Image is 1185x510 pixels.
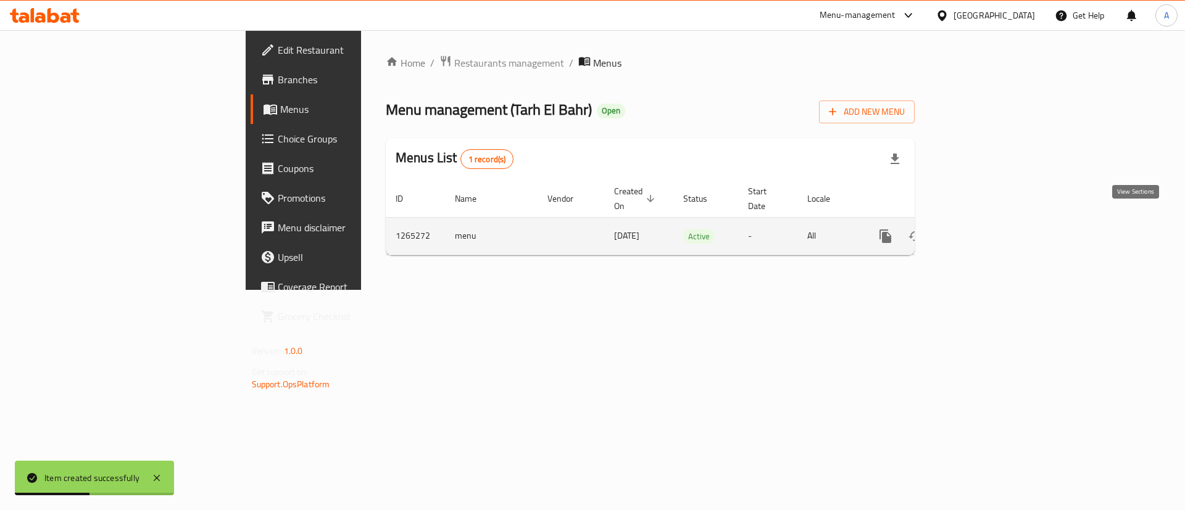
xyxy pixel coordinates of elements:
[683,191,723,206] span: Status
[252,376,330,392] a: Support.OpsPlatform
[251,183,444,213] a: Promotions
[593,56,622,70] span: Menus
[251,302,444,331] a: Grocery Checklist
[278,250,434,265] span: Upsell
[252,343,282,359] span: Version:
[1164,9,1169,22] span: A
[738,217,797,255] td: -
[547,191,589,206] span: Vendor
[251,213,444,242] a: Menu disclaimer
[251,124,444,154] a: Choice Groups
[807,191,846,206] span: Locale
[683,229,715,244] div: Active
[251,35,444,65] a: Edit Restaurant
[454,56,564,70] span: Restaurants management
[439,55,564,71] a: Restaurants management
[569,56,573,70] li: /
[819,101,915,123] button: Add New Menu
[820,8,896,23] div: Menu-management
[954,9,1035,22] div: [GEOGRAPHIC_DATA]
[461,154,513,165] span: 1 record(s)
[278,220,434,235] span: Menu disclaimer
[455,191,493,206] span: Name
[614,228,639,244] span: [DATE]
[797,217,861,255] td: All
[683,229,715,244] span: Active
[44,471,139,485] div: Item created successfully
[614,184,659,213] span: Created On
[278,72,434,87] span: Branches
[386,55,915,71] nav: breadcrumb
[748,184,783,213] span: Start Date
[829,104,905,120] span: Add New Menu
[597,104,625,118] div: Open
[280,102,434,117] span: Menus
[251,94,444,124] a: Menus
[251,65,444,94] a: Branches
[396,149,513,169] h2: Menus List
[278,161,434,176] span: Coupons
[861,180,999,218] th: Actions
[278,43,434,57] span: Edit Restaurant
[386,180,999,255] table: enhanced table
[278,309,434,324] span: Grocery Checklist
[252,364,309,380] span: Get support on:
[396,191,419,206] span: ID
[386,96,592,123] span: Menu management ( Tarh El Bahr )
[251,272,444,302] a: Coverage Report
[251,154,444,183] a: Coupons
[278,279,434,294] span: Coverage Report
[597,105,625,116] span: Open
[445,217,538,255] td: menu
[278,131,434,146] span: Choice Groups
[880,144,910,174] div: Export file
[278,191,434,205] span: Promotions
[251,242,444,272] a: Upsell
[900,221,930,251] button: Change Status
[460,149,514,169] div: Total records count
[284,343,303,359] span: 1.0.0
[871,221,900,251] button: more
